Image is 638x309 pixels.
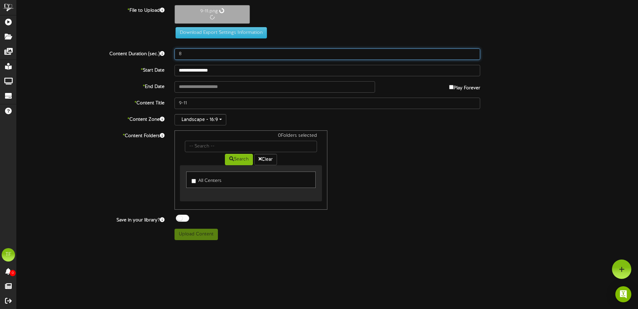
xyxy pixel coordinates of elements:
div: 0 Folders selected [180,132,322,141]
label: Content Duration (sec.) [12,48,170,58]
a: Download Export Settings Information [172,30,267,35]
button: Search [225,154,253,165]
label: Start Date [12,65,170,74]
span: 0 [10,270,16,276]
label: End Date [12,81,170,90]
label: Play Forever [449,81,480,92]
button: Download Export Settings Information [176,27,267,38]
input: Play Forever [449,85,453,89]
div: Open Intercom Messenger [615,286,631,302]
button: Upload Content [175,229,218,240]
div: TF [2,248,15,262]
input: -- Search -- [185,141,317,152]
label: File to Upload [12,5,170,14]
label: Content Zone [12,114,170,123]
input: Title of this Content [175,98,480,109]
label: Content Folders [12,130,170,139]
input: All Centers [192,179,196,183]
label: Save in your library? [12,215,170,224]
label: All Centers [192,175,222,184]
label: Content Title [12,98,170,107]
button: Landscape - 16:9 [175,114,226,125]
button: Clear [254,154,277,165]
